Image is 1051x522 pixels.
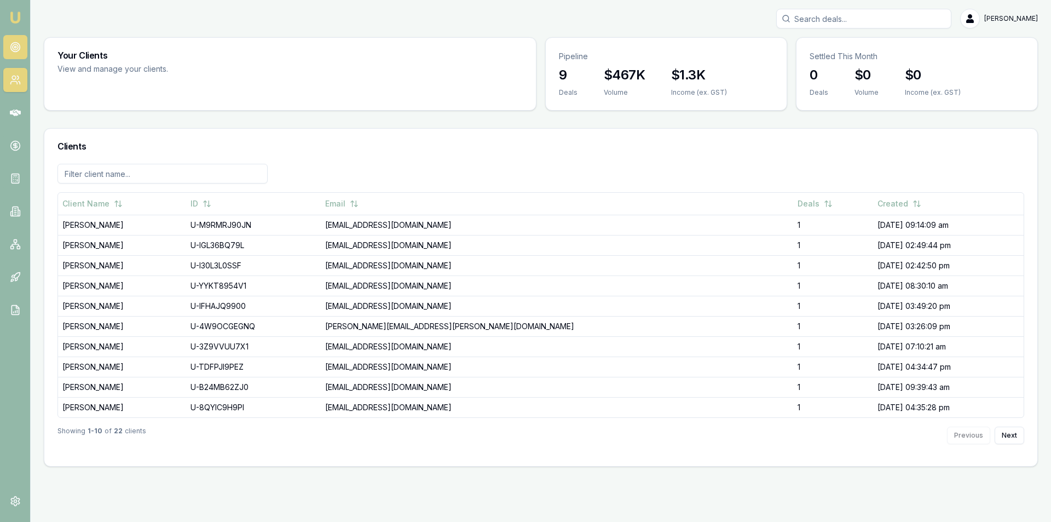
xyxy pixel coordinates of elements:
[905,66,961,84] h3: $0
[776,9,951,28] input: Search deals
[877,194,921,214] button: Created
[671,66,727,84] h3: $1.3K
[58,336,186,357] td: [PERSON_NAME]
[321,336,793,357] td: [EMAIL_ADDRESS][DOMAIN_NAME]
[873,377,1024,397] td: [DATE] 09:39:43 am
[325,194,359,214] button: Email
[793,377,874,397] td: 1
[604,66,645,84] h3: $467K
[798,194,833,214] button: Deals
[58,296,186,316] td: [PERSON_NAME]
[854,66,879,84] h3: $0
[905,88,961,97] div: Income (ex. GST)
[873,296,1024,316] td: [DATE] 03:49:20 pm
[58,316,186,336] td: [PERSON_NAME]
[873,215,1024,235] td: [DATE] 09:14:09 am
[984,14,1038,23] span: [PERSON_NAME]
[186,397,320,417] td: U-8QYIC9H9PI
[873,235,1024,255] td: [DATE] 02:49:44 pm
[186,276,320,296] td: U-YYKT8954V1
[57,142,1024,151] h3: Clients
[995,427,1024,444] button: Next
[793,397,874,417] td: 1
[57,63,338,76] p: View and manage your clients.
[186,255,320,276] td: U-I30L3L0SSF
[793,296,874,316] td: 1
[810,51,1024,62] p: Settled This Month
[186,215,320,235] td: U-M9RMRJ90JN
[604,88,645,97] div: Volume
[559,66,578,84] h3: 9
[559,88,578,97] div: Deals
[114,427,123,444] strong: 22
[873,255,1024,276] td: [DATE] 02:42:50 pm
[873,336,1024,357] td: [DATE] 07:10:21 am
[58,215,186,235] td: [PERSON_NAME]
[186,377,320,397] td: U-B24MB62ZJ0
[793,316,874,336] td: 1
[321,377,793,397] td: [EMAIL_ADDRESS][DOMAIN_NAME]
[186,296,320,316] td: U-IFHAJQ9900
[873,316,1024,336] td: [DATE] 03:26:09 pm
[58,397,186,417] td: [PERSON_NAME]
[873,357,1024,377] td: [DATE] 04:34:47 pm
[190,194,211,214] button: ID
[559,51,773,62] p: Pipeline
[321,357,793,377] td: [EMAIL_ADDRESS][DOMAIN_NAME]
[321,235,793,255] td: [EMAIL_ADDRESS][DOMAIN_NAME]
[57,51,523,60] h3: Your Clients
[873,397,1024,417] td: [DATE] 04:35:28 pm
[57,164,268,183] input: Filter client name...
[186,336,320,357] td: U-3Z9VVUU7X1
[810,88,828,97] div: Deals
[321,215,793,235] td: [EMAIL_ADDRESS][DOMAIN_NAME]
[58,377,186,397] td: [PERSON_NAME]
[793,357,874,377] td: 1
[321,255,793,276] td: [EMAIL_ADDRESS][DOMAIN_NAME]
[873,276,1024,296] td: [DATE] 08:30:10 am
[793,336,874,357] td: 1
[321,316,793,336] td: [PERSON_NAME][EMAIL_ADDRESS][PERSON_NAME][DOMAIN_NAME]
[62,194,123,214] button: Client Name
[321,296,793,316] td: [EMAIL_ADDRESS][DOMAIN_NAME]
[186,316,320,336] td: U-4W9OCGEGNQ
[186,357,320,377] td: U-TDFPJI9PEZ
[793,215,874,235] td: 1
[58,255,186,276] td: [PERSON_NAME]
[9,11,22,24] img: emu-icon-u.png
[793,276,874,296] td: 1
[793,235,874,255] td: 1
[671,88,727,97] div: Income (ex. GST)
[57,427,146,444] div: Showing of clients
[810,66,828,84] h3: 0
[88,427,102,444] strong: 1 - 10
[321,276,793,296] td: [EMAIL_ADDRESS][DOMAIN_NAME]
[58,357,186,377] td: [PERSON_NAME]
[58,276,186,296] td: [PERSON_NAME]
[58,235,186,255] td: [PERSON_NAME]
[793,255,874,276] td: 1
[186,235,320,255] td: U-IGL36BQ79L
[321,397,793,417] td: [EMAIL_ADDRESS][DOMAIN_NAME]
[854,88,879,97] div: Volume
